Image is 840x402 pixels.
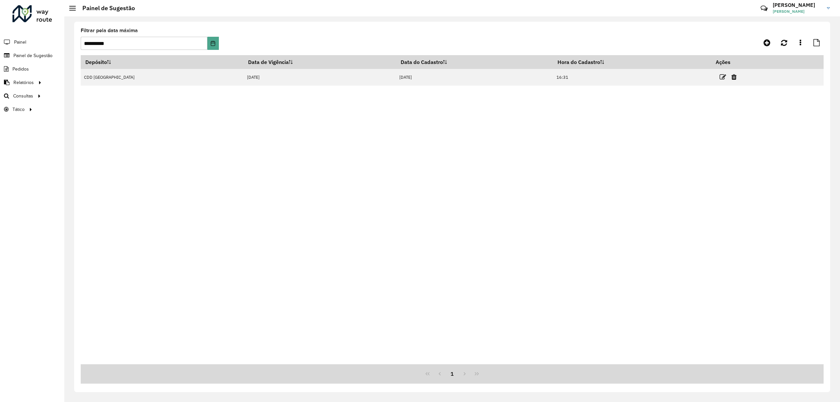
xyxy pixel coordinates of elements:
[14,39,26,46] span: Painel
[773,2,822,8] h3: [PERSON_NAME]
[553,55,711,69] th: Hora do Cadastro
[446,368,458,380] button: 1
[81,69,243,86] td: CDD [GEOGRAPHIC_DATA]
[773,9,822,14] span: [PERSON_NAME]
[243,55,396,69] th: Data de Vigência
[396,55,553,69] th: Data do Cadastro
[76,5,135,12] h2: Painel de Sugestão
[13,93,33,99] span: Consultas
[553,69,711,86] td: 16:31
[12,106,25,113] span: Tático
[711,55,750,69] th: Ações
[13,79,34,86] span: Relatórios
[731,73,737,81] a: Excluir
[81,55,243,69] th: Depósito
[757,1,771,15] a: Contato Rápido
[81,27,138,34] label: Filtrar pela data máxima
[396,69,553,86] td: [DATE]
[243,69,396,86] td: [DATE]
[207,37,219,50] button: Choose Date
[12,66,29,73] span: Pedidos
[13,52,52,59] span: Painel de Sugestão
[720,73,726,81] a: Editar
